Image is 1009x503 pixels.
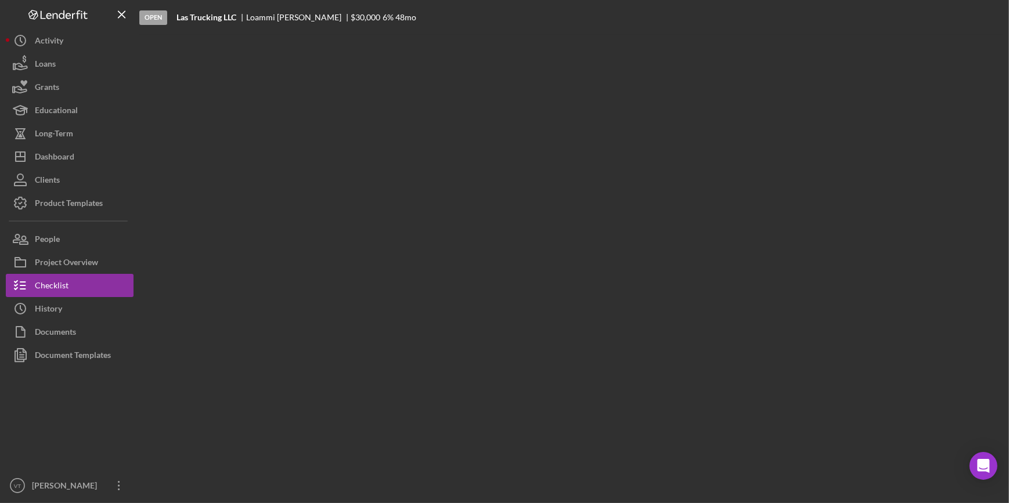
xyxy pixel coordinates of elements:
button: Activity [6,29,134,52]
div: Open [139,10,167,25]
div: Project Overview [35,251,98,277]
button: Loans [6,52,134,75]
div: 6 % [383,13,394,22]
b: Las Trucking LLC [176,13,236,22]
div: Checklist [35,274,69,300]
button: Checklist [6,274,134,297]
div: Documents [35,320,76,346]
button: History [6,297,134,320]
button: Documents [6,320,134,343]
button: Long-Term [6,122,134,145]
button: Clients [6,168,134,191]
div: Activity [35,29,63,55]
text: VT [14,483,21,489]
div: 48 mo [395,13,416,22]
div: Product Templates [35,191,103,218]
div: Clients [35,168,60,194]
span: $30,000 [351,12,381,22]
button: Product Templates [6,191,134,215]
div: Loans [35,52,56,78]
div: [PERSON_NAME] [29,474,104,500]
div: Dashboard [35,145,74,171]
button: Dashboard [6,145,134,168]
div: History [35,297,62,323]
div: People [35,227,60,254]
div: Loammi [PERSON_NAME] [246,13,351,22]
button: Grants [6,75,134,99]
button: Project Overview [6,251,134,274]
button: VT[PERSON_NAME] [6,474,134,497]
button: Document Templates [6,343,134,367]
button: Educational [6,99,134,122]
button: People [6,227,134,251]
div: Grants [35,75,59,102]
div: Long-Term [35,122,73,148]
div: Educational [35,99,78,125]
div: Open Intercom Messenger [970,452,997,480]
div: Document Templates [35,343,111,370]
